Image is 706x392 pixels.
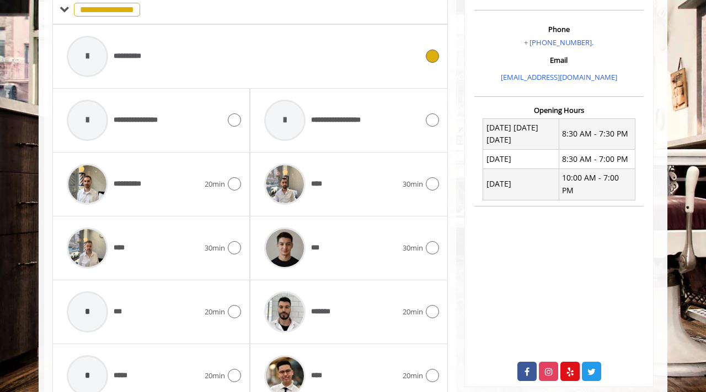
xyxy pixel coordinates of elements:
span: 30min [403,178,423,190]
span: 30min [403,242,423,254]
h3: Email [477,56,641,64]
span: 20min [205,178,225,190]
span: 20min [403,306,423,318]
a: [EMAIL_ADDRESS][DOMAIN_NAME] [501,72,617,82]
td: [DATE] [483,168,559,200]
td: [DATE] [483,150,559,168]
h3: Phone [477,25,641,33]
span: 20min [205,370,225,382]
h3: Opening Hours [474,106,644,114]
span: 20min [403,370,423,382]
span: 20min [205,306,225,318]
span: 30min [205,242,225,254]
td: 8:30 AM - 7:30 PM [559,118,635,150]
td: [DATE] [DATE] [DATE] [483,118,559,150]
td: 10:00 AM - 7:00 PM [559,168,635,200]
a: + [PHONE_NUMBER]. [524,37,593,47]
td: 8:30 AM - 7:00 PM [559,150,635,168]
